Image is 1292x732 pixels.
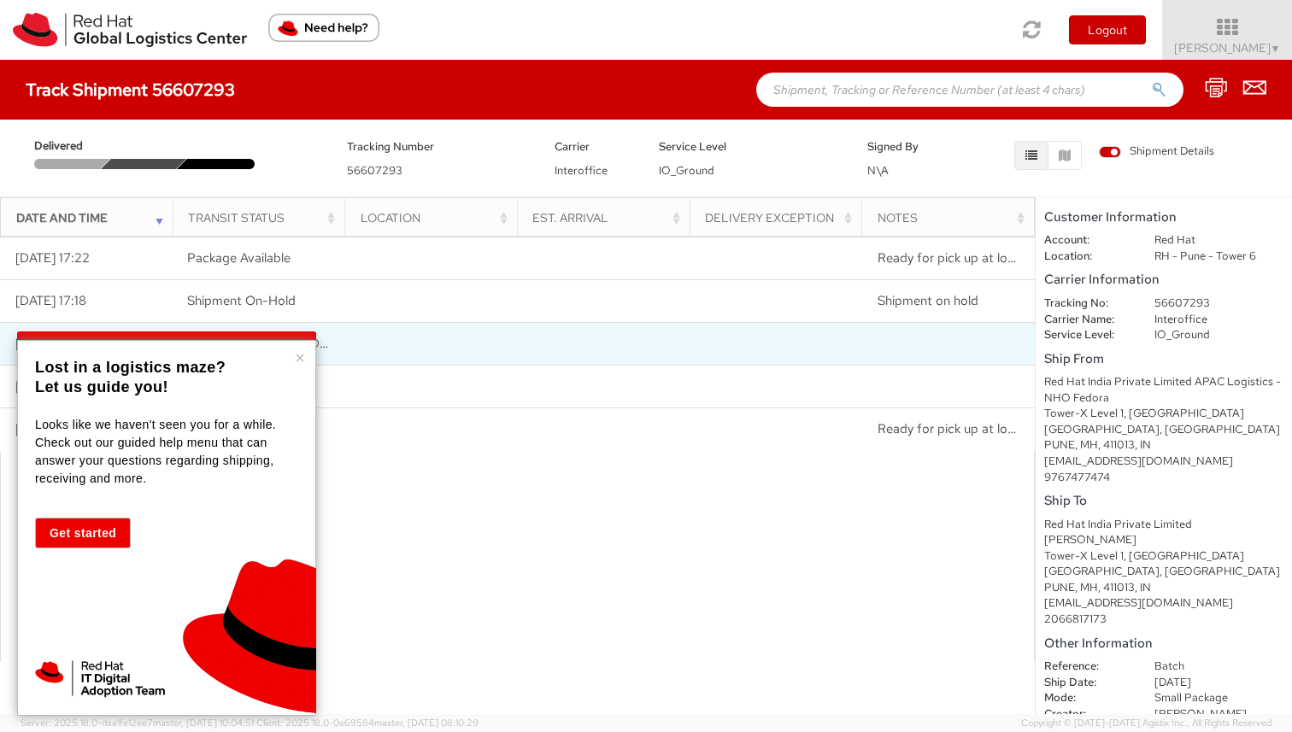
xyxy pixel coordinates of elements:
span: Shipment on hold [878,292,978,309]
div: 9767477474 [1044,470,1283,486]
div: Delivery Exception [705,209,856,226]
label: Shipment Details [1099,143,1214,162]
dt: Mode: [1031,690,1142,706]
span: Server: 2025.18.0-daa1fe12ee7 [21,717,254,729]
div: Tower-X Level 1, [GEOGRAPHIC_DATA] [GEOGRAPHIC_DATA], [GEOGRAPHIC_DATA] [1044,548,1283,580]
div: PUNE, MH, 411013, IN [1044,437,1283,454]
span: [PERSON_NAME] [1174,40,1281,56]
span: N\A [867,163,889,178]
div: Est. Arrival [532,209,684,226]
dt: Location: [1031,249,1142,265]
span: Package Available [187,249,291,266]
span: Client: 2025.18.0-0e69584 [256,717,479,729]
dt: Reference: [1031,659,1142,675]
input: Shipment, Tracking or Reference Number (at least 4 chars) [756,73,1183,107]
span: 56607293 [347,163,402,178]
div: [EMAIL_ADDRESS][DOMAIN_NAME] [1044,454,1283,470]
dt: Creator: [1031,706,1142,723]
strong: Lost in a logistics maze? [35,359,226,376]
span: Shipment On-Hold [187,292,296,309]
div: Date and Time [16,209,167,226]
h5: Service Level [659,141,842,153]
span: Copyright © [DATE]-[DATE] Agistix Inc., All Rights Reserved [1021,717,1271,730]
div: [EMAIL_ADDRESS][DOMAIN_NAME] [1044,595,1283,612]
dt: Tracking No: [1031,296,1142,312]
h5: Tracking Number [347,141,530,153]
div: Red Hat India Private Limited [PERSON_NAME] [1044,517,1283,548]
h5: Carrier Information [1044,272,1283,287]
button: Close [295,349,305,366]
button: Logout [1069,15,1146,44]
span: ▼ [1271,42,1281,56]
div: Location [361,209,512,226]
div: Tower-X Level 1, [GEOGRAPHIC_DATA] [GEOGRAPHIC_DATA], [GEOGRAPHIC_DATA] [1044,406,1283,437]
span: master, [DATE] 08:10:29 [374,717,479,729]
div: Notes [878,209,1029,226]
span: Ready for pick up at locker RH - Pune Tower 10-04 [878,420,1234,437]
h5: Other Information [1044,636,1283,651]
div: PUNE, MH, 411013, IN [1044,580,1283,596]
span: Shipment Details [1099,143,1214,160]
dt: Carrier Name: [1031,312,1142,328]
button: Get started [35,518,131,548]
div: Transit Status [188,209,339,226]
h5: Carrier [555,141,633,153]
dt: Ship Date: [1031,675,1142,691]
span: master, [DATE] 10:04:51 [153,717,254,729]
h4: Track Shipment 56607293 [26,80,235,99]
div: 2066817173 [1044,612,1283,628]
h5: Signed By [867,141,946,153]
img: rh-logistics-00dfa346123c4ec078e1.svg [13,13,247,47]
span: [PERSON_NAME], [1154,706,1249,721]
h5: Customer Information [1044,210,1283,225]
dt: Service Level: [1031,327,1142,343]
strong: Let us guide you! [35,378,168,395]
span: Delivered [34,138,108,155]
span: IO_Ground [659,163,714,178]
h5: Ship To [1044,494,1283,508]
dt: Account: [1031,232,1142,249]
h5: Ship From [1044,352,1283,366]
button: Need help? [268,14,379,42]
span: Interoffice [555,163,608,178]
div: Red Hat India Private Limited APAC Logistics - NHO Fedora [1044,374,1283,406]
span: Ready for pick up at locker RH - Pune Tower 10-25 [878,249,1201,266]
p: Looks like we haven't seen you for a while. Check out our guided help menu that can answer your q... [35,416,294,488]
